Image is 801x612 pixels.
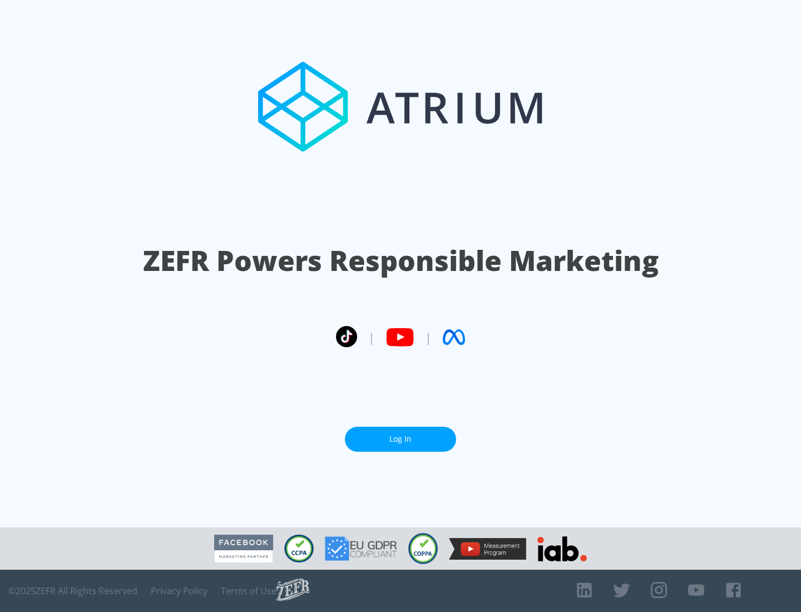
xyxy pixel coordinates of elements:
img: YouTube Measurement Program [449,538,526,560]
h1: ZEFR Powers Responsible Marketing [143,241,659,280]
a: Terms of Use [221,585,276,596]
a: Privacy Policy [151,585,207,596]
a: Log In [345,427,456,452]
img: CCPA Compliant [284,535,314,562]
img: GDPR Compliant [325,536,397,561]
img: Facebook Marketing Partner [214,535,273,563]
span: | [368,329,375,346]
img: COPPA Compliant [408,533,438,564]
span: © 2025 ZEFR All Rights Reserved [8,585,137,596]
img: IAB [537,536,587,561]
span: | [425,329,432,346]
